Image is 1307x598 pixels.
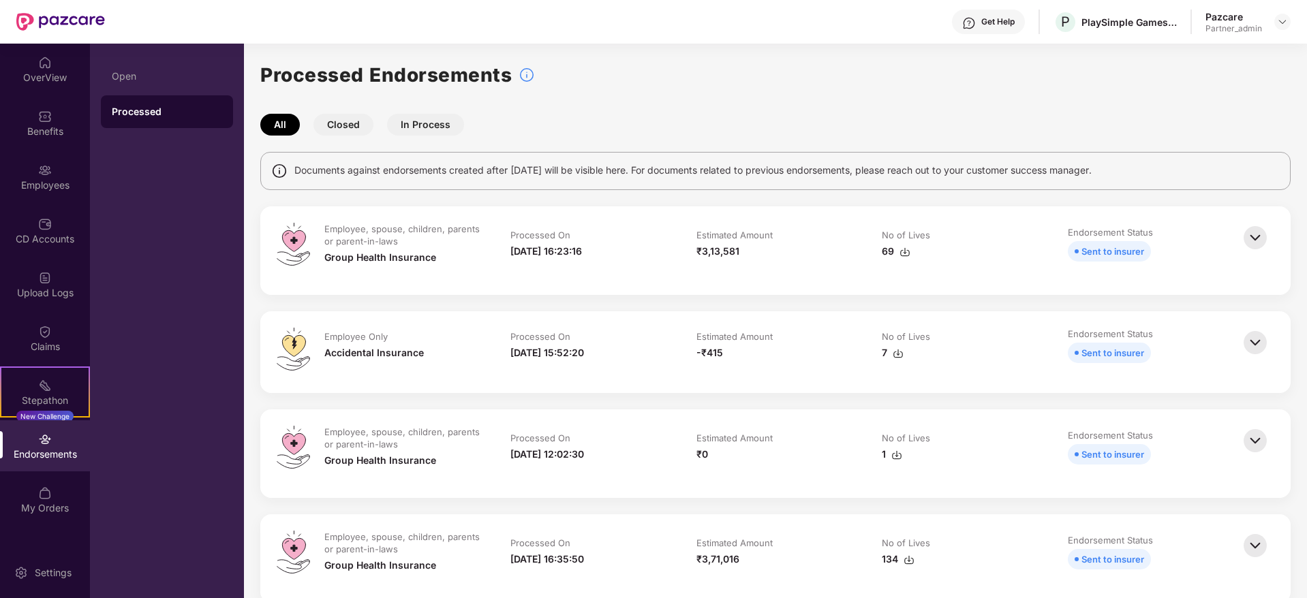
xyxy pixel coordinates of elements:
div: ₹0 [696,447,708,462]
div: Open [112,71,222,82]
img: svg+xml;base64,PHN2ZyBpZD0iQmVuZWZpdHMiIHhtbG5zPSJodHRwOi8vd3d3LnczLm9yZy8yMDAwL3N2ZyIgd2lkdGg9Ij... [38,110,52,123]
img: svg+xml;base64,PHN2ZyB4bWxucz0iaHR0cDovL3d3dy53My5vcmcvMjAwMC9zdmciIHdpZHRoPSI0OS4zMiIgaGVpZ2h0PS... [277,223,310,266]
div: [DATE] 16:35:50 [510,552,584,567]
button: In Process [387,114,464,136]
div: PlaySimple Games Private Limited [1081,16,1177,29]
div: Estimated Amount [696,330,773,343]
div: ₹3,71,016 [696,552,739,567]
div: Endorsement Status [1068,534,1153,546]
img: svg+xml;base64,PHN2ZyBpZD0iQ2xhaW0iIHhtbG5zPSJodHRwOi8vd3d3LnczLm9yZy8yMDAwL3N2ZyIgd2lkdGg9IjIwIi... [38,325,52,339]
span: Documents against endorsements created after [DATE] will be visible here. For documents related t... [294,163,1092,178]
div: New Challenge [16,411,74,422]
span: P [1061,14,1070,30]
img: svg+xml;base64,PHN2ZyB4bWxucz0iaHR0cDovL3d3dy53My5vcmcvMjAwMC9zdmciIHdpZHRoPSI0OS4zMiIgaGVpZ2h0PS... [277,426,310,469]
img: svg+xml;base64,PHN2ZyBpZD0iTXlfT3JkZXJzIiBkYXRhLW5hbWU9Ik15IE9yZGVycyIgeG1sbnM9Imh0dHA6Ly93d3cudz... [38,486,52,500]
img: svg+xml;base64,PHN2ZyBpZD0iRG93bmxvYWQtMzJ4MzIiIHhtbG5zPSJodHRwOi8vd3d3LnczLm9yZy8yMDAwL3N2ZyIgd2... [899,247,910,257]
div: 7 [882,345,904,360]
h1: Processed Endorsements [260,60,512,90]
img: svg+xml;base64,PHN2ZyBpZD0iQmFjay0zMngzMiIgeG1sbnM9Imh0dHA6Ly93d3cudzMub3JnLzIwMDAvc3ZnIiB3aWR0aD... [1240,426,1270,456]
div: Sent to insurer [1081,345,1144,360]
div: [DATE] 16:23:16 [510,244,582,259]
div: Employee, spouse, children, parents or parent-in-laws [324,223,480,247]
div: Processed On [510,229,570,241]
div: Pazcare [1205,10,1262,23]
div: Endorsement Status [1068,226,1153,238]
div: Group Health Insurance [324,453,436,468]
button: Closed [313,114,373,136]
img: svg+xml;base64,PHN2ZyBpZD0iRHJvcGRvd24tMzJ4MzIiIHhtbG5zPSJodHRwOi8vd3d3LnczLm9yZy8yMDAwL3N2ZyIgd2... [1277,16,1288,27]
div: Processed On [510,537,570,549]
div: 134 [882,552,914,567]
div: [DATE] 12:02:30 [510,447,584,462]
img: svg+xml;base64,PHN2ZyBpZD0iU2V0dGluZy0yMHgyMCIgeG1sbnM9Imh0dHA6Ly93d3cudzMub3JnLzIwMDAvc3ZnIiB3aW... [14,566,28,580]
div: Processed [112,105,222,119]
img: svg+xml;base64,PHN2ZyB4bWxucz0iaHR0cDovL3d3dy53My5vcmcvMjAwMC9zdmciIHdpZHRoPSI0OS4zMiIgaGVpZ2h0PS... [277,531,310,573]
div: Group Health Insurance [324,250,436,265]
div: Employee, spouse, children, parents or parent-in-laws [324,426,480,450]
img: svg+xml;base64,PHN2ZyBpZD0iRG93bmxvYWQtMzJ4MzIiIHhtbG5zPSJodHRwOi8vd3d3LnczLm9yZy8yMDAwL3N2ZyIgd2... [893,348,904,359]
div: Settings [31,566,76,580]
img: svg+xml;base64,PHN2ZyBpZD0iQmFjay0zMngzMiIgeG1sbnM9Imh0dHA6Ly93d3cudzMub3JnLzIwMDAvc3ZnIiB3aWR0aD... [1240,531,1270,561]
div: -₹415 [696,345,723,360]
div: Employee Only [324,330,388,343]
img: svg+xml;base64,PHN2ZyB4bWxucz0iaHR0cDovL3d3dy53My5vcmcvMjAwMC9zdmciIHdpZHRoPSI0OS4zMiIgaGVpZ2h0PS... [277,328,310,371]
div: ₹3,13,581 [696,244,739,259]
div: Sent to insurer [1081,244,1144,259]
div: Sent to insurer [1081,552,1144,567]
div: 1 [882,447,902,462]
img: svg+xml;base64,PHN2ZyBpZD0iRW5kb3JzZW1lbnRzIiB4bWxucz0iaHR0cDovL3d3dy53My5vcmcvMjAwMC9zdmciIHdpZH... [38,432,52,446]
div: Processed On [510,432,570,444]
img: svg+xml;base64,PHN2ZyBpZD0iSW5mb18tXzMyeDMyIiBkYXRhLW5hbWU9IkluZm8gLSAzMngzMiIgeG1sbnM9Imh0dHA6Ly... [519,67,535,83]
div: No of Lives [882,432,930,444]
div: 69 [882,244,910,259]
img: svg+xml;base64,PHN2ZyBpZD0iSW5mbyIgeG1sbnM9Imh0dHA6Ly93d3cudzMub3JnLzIwMDAvc3ZnIiB3aWR0aD0iMTQiIG... [271,163,288,179]
div: Estimated Amount [696,537,773,549]
div: Endorsement Status [1068,429,1153,441]
img: svg+xml;base64,PHN2ZyBpZD0iRG93bmxvYWQtMzJ4MzIiIHhtbG5zPSJodHRwOi8vd3d3LnczLm9yZy8yMDAwL3N2ZyIgd2... [904,554,914,565]
div: No of Lives [882,537,930,549]
div: No of Lives [882,229,930,241]
button: All [260,114,300,136]
div: Endorsement Status [1068,328,1153,340]
div: Get Help [981,16,1015,27]
div: Employee, spouse, children, parents or parent-in-laws [324,531,480,555]
div: Estimated Amount [696,229,773,241]
div: Partner_admin [1205,23,1262,34]
div: Processed On [510,330,570,343]
div: [DATE] 15:52:20 [510,345,584,360]
div: Stepathon [1,394,89,407]
div: Estimated Amount [696,432,773,444]
img: New Pazcare Logo [16,13,105,31]
img: svg+xml;base64,PHN2ZyBpZD0iVXBsb2FkX0xvZ3MiIGRhdGEtbmFtZT0iVXBsb2FkIExvZ3MiIHhtbG5zPSJodHRwOi8vd3... [38,271,52,285]
img: svg+xml;base64,PHN2ZyBpZD0iQ0RfQWNjb3VudHMiIGRhdGEtbmFtZT0iQ0QgQWNjb3VudHMiIHhtbG5zPSJodHRwOi8vd3... [38,217,52,231]
img: svg+xml;base64,PHN2ZyBpZD0iRW1wbG95ZWVzIiB4bWxucz0iaHR0cDovL3d3dy53My5vcmcvMjAwMC9zdmciIHdpZHRoPS... [38,163,52,177]
div: No of Lives [882,330,930,343]
img: svg+xml;base64,PHN2ZyB4bWxucz0iaHR0cDovL3d3dy53My5vcmcvMjAwMC9zdmciIHdpZHRoPSIyMSIgaGVpZ2h0PSIyMC... [38,379,52,392]
div: Accidental Insurance [324,345,424,360]
img: svg+xml;base64,PHN2ZyBpZD0iQmFjay0zMngzMiIgeG1sbnM9Imh0dHA6Ly93d3cudzMub3JnLzIwMDAvc3ZnIiB3aWR0aD... [1240,223,1270,253]
img: svg+xml;base64,PHN2ZyBpZD0iQmFjay0zMngzMiIgeG1sbnM9Imh0dHA6Ly93d3cudzMub3JnLzIwMDAvc3ZnIiB3aWR0aD... [1240,328,1270,358]
img: svg+xml;base64,PHN2ZyBpZD0iSGVscC0zMngzMiIgeG1sbnM9Imh0dHA6Ly93d3cudzMub3JnLzIwMDAvc3ZnIiB3aWR0aD... [962,16,976,30]
img: svg+xml;base64,PHN2ZyBpZD0iRG93bmxvYWQtMzJ4MzIiIHhtbG5zPSJodHRwOi8vd3d3LnczLm9yZy8yMDAwL3N2ZyIgd2... [891,450,902,460]
img: svg+xml;base64,PHN2ZyBpZD0iSG9tZSIgeG1sbnM9Imh0dHA6Ly93d3cudzMub3JnLzIwMDAvc3ZnIiB3aWR0aD0iMjAiIG... [38,56,52,69]
div: Sent to insurer [1081,447,1144,462]
div: Group Health Insurance [324,558,436,573]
